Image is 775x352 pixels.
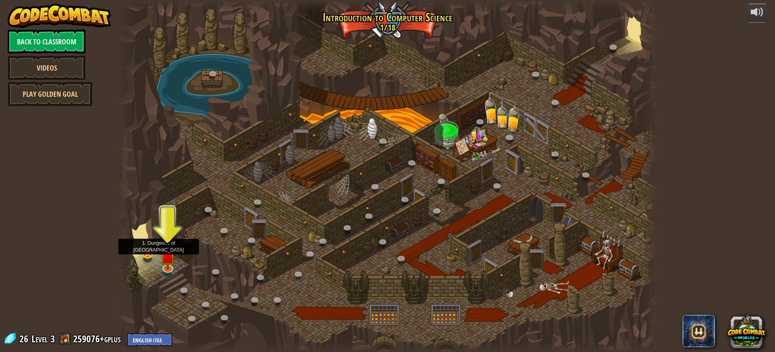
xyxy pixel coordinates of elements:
span: 26 [19,332,31,345]
span: Level [31,332,48,346]
a: Videos [8,56,86,80]
a: Back to Classroom [8,29,86,54]
button: Adjust volume [747,4,767,23]
a: 259076+gplus [73,332,123,345]
img: level-banner-unstarted.png [160,245,174,270]
span: 3 [50,332,55,345]
a: Play Golden Goal [8,82,92,106]
img: CodeCombat - Learn how to code by playing a game [8,4,111,28]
